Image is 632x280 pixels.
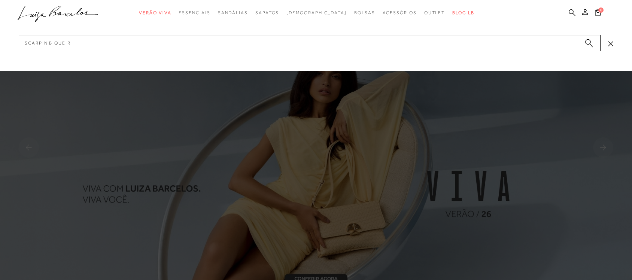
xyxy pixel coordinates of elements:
a: categoryNavScreenReaderText [354,6,375,20]
span: BLOG LB [452,10,474,15]
span: [DEMOGRAPHIC_DATA] [286,10,347,15]
span: Essenciais [179,10,210,15]
a: categoryNavScreenReaderText [424,6,445,20]
span: Verão Viva [139,10,171,15]
a: BLOG LB [452,6,474,20]
input: Buscar. [19,35,601,51]
a: categoryNavScreenReaderText [255,6,279,20]
a: categoryNavScreenReaderText [218,6,248,20]
span: 0 [598,7,604,13]
span: Outlet [424,10,445,15]
span: Sapatos [255,10,279,15]
a: categoryNavScreenReaderText [179,6,210,20]
button: 0 [593,8,603,18]
span: Acessórios [383,10,417,15]
a: categoryNavScreenReaderText [383,6,417,20]
span: Sandálias [218,10,248,15]
a: categoryNavScreenReaderText [139,6,171,20]
a: noSubCategoriesText [286,6,347,20]
span: Bolsas [354,10,375,15]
